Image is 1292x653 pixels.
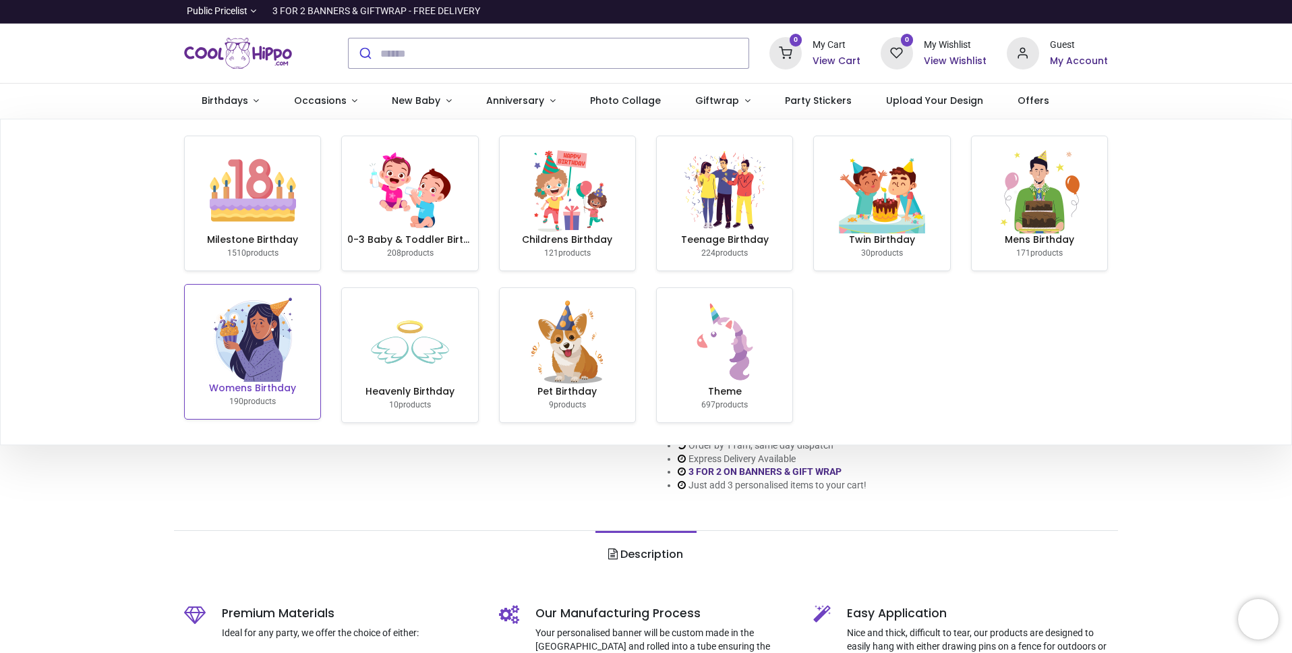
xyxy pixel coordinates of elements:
small: products [389,400,431,409]
img: image [682,147,768,233]
small: products [227,248,278,258]
small: products [387,248,434,258]
a: Theme 697products [657,288,792,422]
a: Giftwrap [678,84,767,119]
span: 697 [701,400,715,409]
span: Giftwrap [695,94,739,107]
sup: 0 [901,34,914,47]
sup: 0 [790,34,802,47]
span: Photo Collage [590,94,661,107]
img: image [367,299,453,385]
a: Heavenly Birthday 10products [342,288,477,422]
a: My Account [1050,55,1108,68]
img: image [996,147,1082,233]
span: Offers [1018,94,1049,107]
a: Occasions [276,84,375,119]
span: 121 [544,248,558,258]
span: New Baby [392,94,440,107]
span: 1510 [227,248,246,258]
h6: Teenage Birthday [662,233,787,247]
a: Milestone Birthday 1510products [185,136,320,271]
a: Childrens Birthday 121products [500,136,635,271]
h5: Our Manufacturing Process [535,605,794,622]
div: 3 FOR 2 BANNERS & GIFTWRAP - FREE DELIVERY [272,5,480,18]
span: Anniversary [486,94,544,107]
img: image [210,147,296,233]
img: image [682,299,768,385]
h6: 0-3 Baby & Toddler Birthday [347,233,472,247]
img: image [524,299,610,385]
small: products [701,248,748,258]
a: 3 FOR 2 ON BANNERS & GIFT WRAP [688,466,842,477]
small: products [549,400,586,409]
a: 0-3 Baby & Toddler Birthday 208products [342,136,477,271]
h5: Easy Application [847,605,1108,622]
h6: Pet Birthday [505,385,630,399]
small: products [1016,248,1063,258]
iframe: Customer reviews powered by Trustpilot [825,5,1108,18]
h6: Twin Birthday [819,233,944,247]
li: Express Delivery Available [678,453,867,466]
p: Ideal for any party, we offer the choice of either: [222,627,479,640]
div: My Cart [813,38,860,52]
img: image [839,147,925,233]
span: 208 [387,248,401,258]
small: products [544,248,591,258]
a: Public Pricelist [184,5,256,18]
span: 30 [861,248,871,258]
div: Guest [1050,38,1108,52]
img: image [367,147,453,233]
a: 0 [769,47,802,58]
a: Anniversary [469,84,572,119]
a: View Cart [813,55,860,68]
span: Upload Your Design [886,94,983,107]
a: Mens Birthday 171products [972,136,1107,271]
a: Birthdays [184,84,276,119]
img: image [210,295,296,382]
a: 0 [881,47,913,58]
span: 10 [389,400,399,409]
h6: Womens Birthday [190,382,315,395]
a: Description [595,531,696,578]
li: Order by 11am, same day dispatch [678,439,867,453]
a: Twin Birthday 30products [814,136,949,271]
small: products [701,400,748,409]
h6: Heavenly Birthday [347,385,472,399]
button: Submit [349,38,380,68]
span: 9 [549,400,554,409]
img: Cool Hippo [184,34,292,72]
iframe: Brevo live chat [1238,599,1279,640]
a: Teenage Birthday 224products [657,136,792,271]
h5: Premium Materials [222,605,479,622]
a: Logo of Cool Hippo [184,34,292,72]
span: Occasions [294,94,347,107]
h6: Mens Birthday [977,233,1102,247]
span: 171 [1016,248,1030,258]
span: Birthdays [202,94,248,107]
h6: Milestone Birthday [190,233,315,247]
span: 224 [701,248,715,258]
a: Womens Birthday 190products [185,285,320,419]
img: image [524,147,610,233]
a: Pet Birthday 9products [500,288,635,422]
small: products [861,248,903,258]
span: Party Stickers [785,94,852,107]
li: Just add 3 personalised items to your cart! [678,479,867,492]
a: New Baby [375,84,469,119]
div: My Wishlist [924,38,987,52]
span: Public Pricelist [187,5,247,18]
small: products [229,397,276,406]
h6: Theme [662,385,787,399]
a: View Wishlist [924,55,987,68]
h6: Childrens Birthday [505,233,630,247]
span: 190 [229,397,243,406]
